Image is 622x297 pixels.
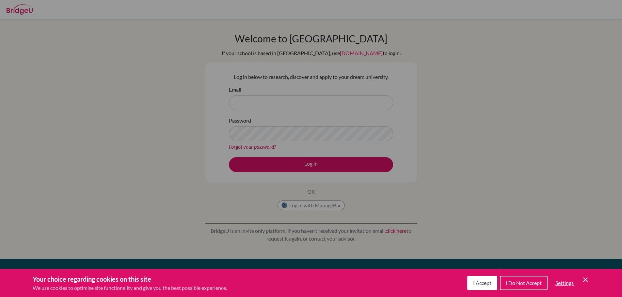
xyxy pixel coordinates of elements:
span: I Accept [473,280,491,286]
button: Save and close [582,276,589,284]
button: Settings [550,276,579,290]
button: I Do Not Accept [500,276,548,290]
span: Settings [555,280,574,286]
button: I Accept [467,276,497,290]
h3: Your choice regarding cookies on this site [33,274,227,284]
p: We use cookies to optimise site functionality and give you the best possible experience. [33,284,227,292]
span: I Do Not Accept [506,280,542,286]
